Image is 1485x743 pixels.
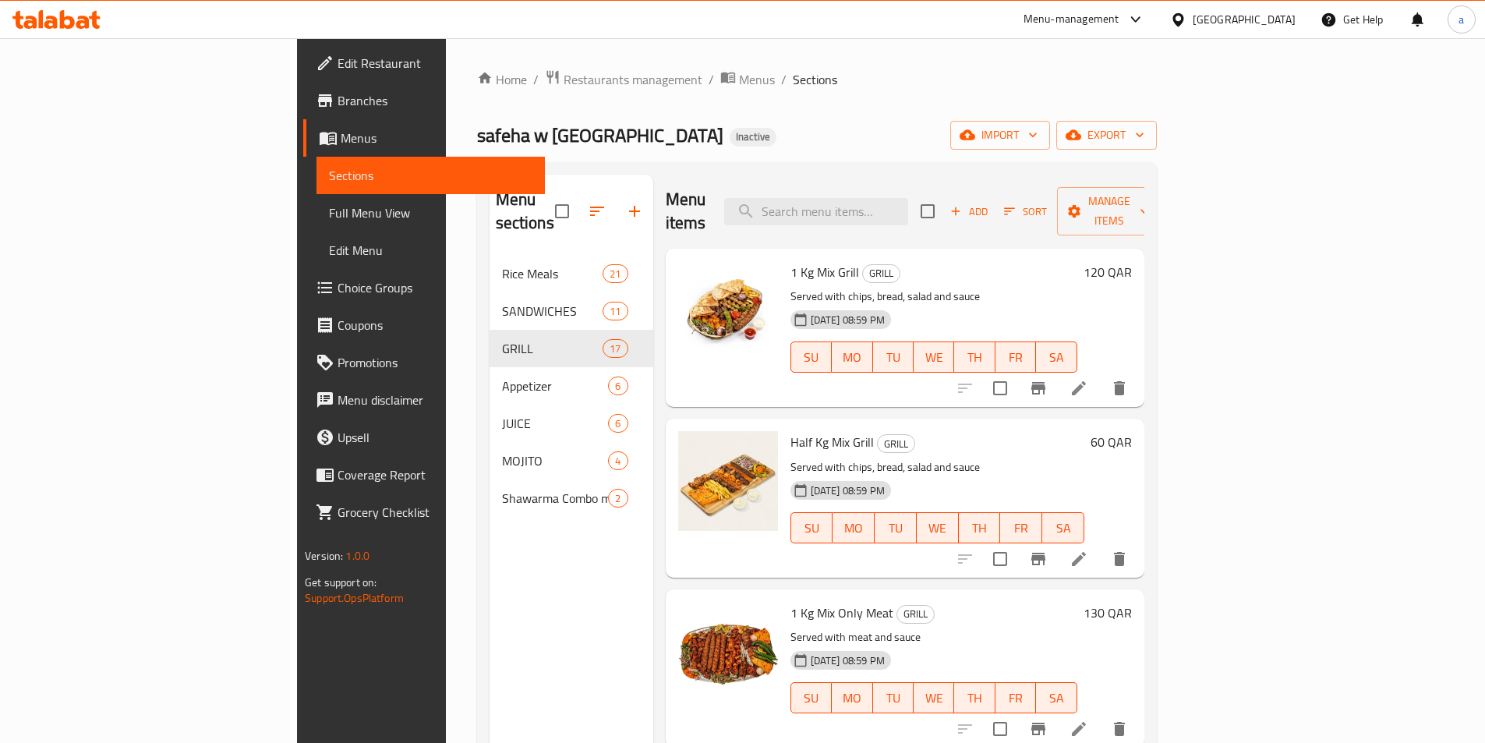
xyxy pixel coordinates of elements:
a: Edit menu item [1070,379,1088,398]
h6: 120 QAR [1084,261,1132,283]
span: 6 [609,416,627,431]
button: TU [873,341,914,373]
span: safeha w [GEOGRAPHIC_DATA] [477,118,723,153]
a: Support.OpsPlatform [305,588,404,608]
div: Rice Meals [502,264,603,283]
span: Branches [338,91,532,110]
div: GRILL [896,605,935,624]
p: Served with meat and sauce [790,628,1077,647]
span: MOJITO [502,451,609,470]
span: Menus [341,129,532,147]
button: TH [954,682,995,713]
a: Edit Menu [316,232,545,269]
span: FR [1002,687,1030,709]
button: delete [1101,540,1138,578]
span: GRILL [897,605,934,623]
span: Restaurants management [564,70,702,89]
span: Half Kg Mix Grill [790,430,874,454]
a: Edit menu item [1070,720,1088,738]
div: items [603,302,628,320]
span: Menus [739,70,775,89]
button: TH [959,512,1001,543]
button: TH [954,341,995,373]
button: MO [832,341,872,373]
a: Sections [316,157,545,194]
span: 1 Kg Mix Grill [790,260,859,284]
span: Upsell [338,428,532,447]
span: Version: [305,546,343,566]
span: GRILL [502,339,603,358]
button: SU [790,512,833,543]
a: Promotions [303,344,545,381]
button: Branch-specific-item [1020,540,1057,578]
span: Full Menu View [329,203,532,222]
h6: 60 QAR [1091,431,1132,453]
span: SANDWICHES [502,302,603,320]
span: Select all sections [546,195,578,228]
span: Sort sections [578,193,616,230]
button: WE [917,512,959,543]
a: Upsell [303,419,545,456]
button: TU [873,682,914,713]
li: / [709,70,714,89]
span: 1.0.0 [345,546,369,566]
span: Add item [944,200,994,224]
div: JUICE [502,414,609,433]
div: Menu-management [1024,10,1119,29]
li: / [781,70,787,89]
button: FR [995,341,1036,373]
button: SU [790,682,832,713]
a: Menus [720,69,775,90]
button: SA [1036,341,1077,373]
nav: Menu sections [490,249,653,523]
span: SA [1048,517,1078,540]
span: [DATE] 08:59 PM [804,653,891,668]
span: TU [879,346,907,369]
nav: breadcrumb [477,69,1157,90]
span: GRILL [878,435,914,453]
div: items [603,264,628,283]
img: 1 Kg Mix Grill [678,261,778,361]
div: items [608,377,628,395]
a: Full Menu View [316,194,545,232]
span: MO [838,346,866,369]
span: TH [960,687,988,709]
span: import [963,126,1038,145]
span: TH [960,346,988,369]
span: export [1069,126,1144,145]
button: SA [1036,682,1077,713]
div: JUICE6 [490,405,653,442]
span: TH [965,517,995,540]
span: Get support on: [305,572,377,593]
div: items [603,339,628,358]
a: Choice Groups [303,269,545,306]
span: TU [879,687,907,709]
a: Coverage Report [303,456,545,494]
span: SU [797,687,826,709]
button: Add [944,200,994,224]
button: Branch-specific-item [1020,370,1057,407]
div: MOJITO4 [490,442,653,479]
div: Inactive [730,128,776,147]
a: Menus [303,119,545,157]
span: SU [797,346,826,369]
div: items [608,414,628,433]
span: WE [920,687,948,709]
div: items [608,451,628,470]
div: Appetizer6 [490,367,653,405]
span: 21 [603,267,627,281]
button: MO [832,682,872,713]
button: FR [1000,512,1042,543]
button: Sort [1000,200,1051,224]
span: Select to update [984,372,1017,405]
span: MO [839,517,868,540]
span: SA [1042,687,1070,709]
button: TU [875,512,917,543]
div: [GEOGRAPHIC_DATA] [1193,11,1296,28]
span: FR [1006,517,1036,540]
button: delete [1101,370,1138,407]
span: 17 [603,341,627,356]
a: Restaurants management [545,69,702,90]
span: Manage items [1070,192,1149,231]
span: 4 [609,454,627,469]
